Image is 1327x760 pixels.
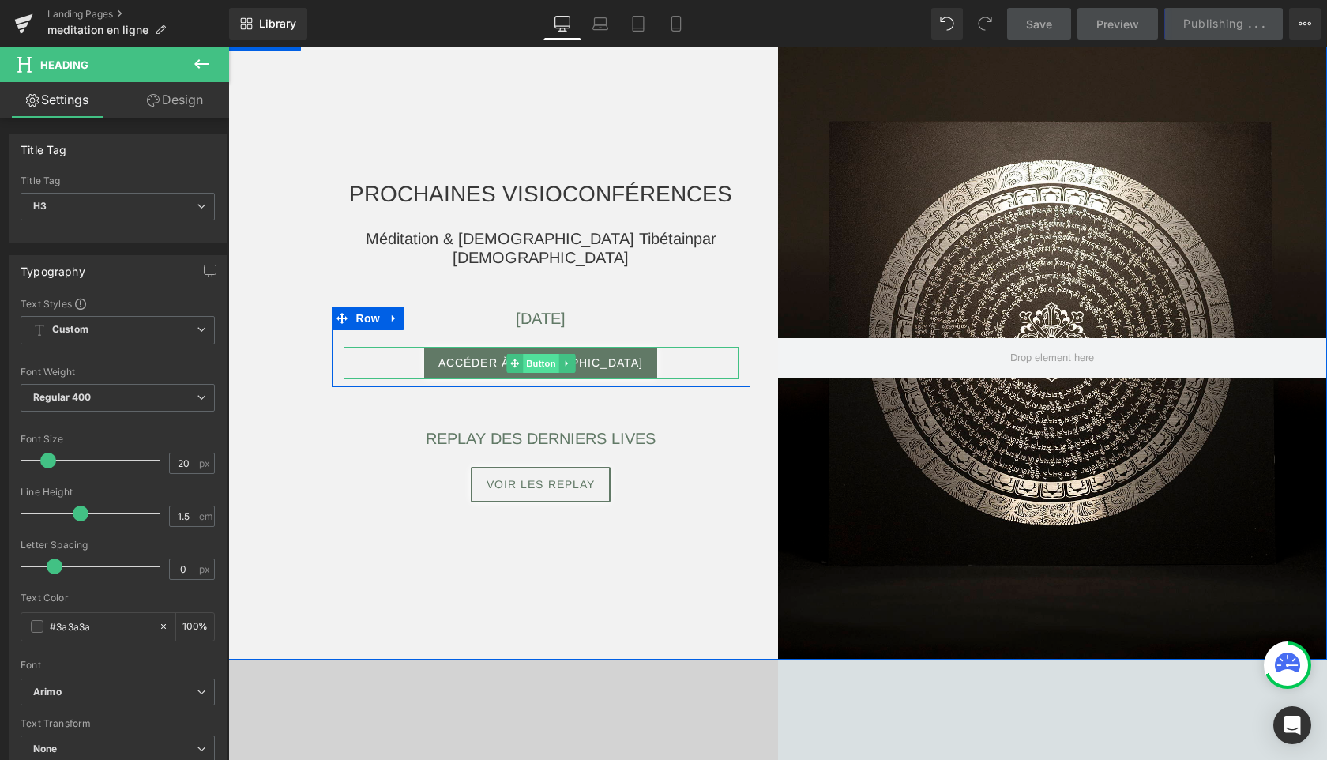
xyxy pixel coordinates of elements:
span: Row [124,259,156,283]
div: Open Intercom Messenger [1273,706,1311,744]
span: REPLAY DES DERNIERS LIVES [197,382,427,400]
div: Font [21,660,215,671]
a: Landing Pages [47,8,229,21]
span: Méditation & [DEMOGRAPHIC_DATA] Tibétain [137,182,465,200]
div: Text Color [21,593,215,604]
div: Title Tag [21,134,67,156]
button: Undo [931,8,963,40]
span: Button [295,307,331,325]
span: em [199,511,212,521]
input: Color [50,618,151,635]
span: Heading [40,58,88,71]
div: Font Size [21,434,215,445]
a: Mobile [657,8,695,40]
div: Font Weight [21,367,215,378]
a: Tablet [619,8,657,40]
b: H3 [33,200,47,212]
div: Typography [21,256,85,278]
span: px [199,458,212,468]
a: Design [118,82,232,118]
div: Text Styles [21,297,215,310]
a: New Library [229,8,307,40]
i: Arimo [33,686,62,699]
a: Laptop [581,8,619,40]
a: Preview [1077,8,1158,40]
div: Text Transform [21,718,215,729]
button: More [1289,8,1321,40]
div: Title Tag [21,175,215,186]
b: Regular 400 [33,391,92,403]
b: None [33,743,58,754]
span: Preview [1096,16,1139,32]
span: Library [259,17,296,31]
div: % [176,613,214,641]
span: [DATE] [288,262,337,280]
a: ACCÉDER À [GEOGRAPHIC_DATA] [196,299,429,332]
a: Desktop [543,8,581,40]
span: px [199,564,212,574]
a: Expand / Collapse [330,307,347,325]
b: Custom [52,323,88,337]
div: Letter Spacing [21,540,215,551]
span: VOIR LES REPLAY [258,431,367,443]
span: par [DEMOGRAPHIC_DATA] [224,182,488,219]
button: Redo [969,8,1001,40]
span: meditation en ligne [47,24,148,36]
span: Save [1026,16,1052,32]
span: ACCÉDER À [GEOGRAPHIC_DATA] [210,309,415,322]
a: VOIR LES REPLAY [242,420,383,455]
a: Expand / Collapse [156,259,176,283]
span: PROCHAINES VISIOCONFÉRENCES [121,134,504,159]
div: Line Height [21,487,215,498]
